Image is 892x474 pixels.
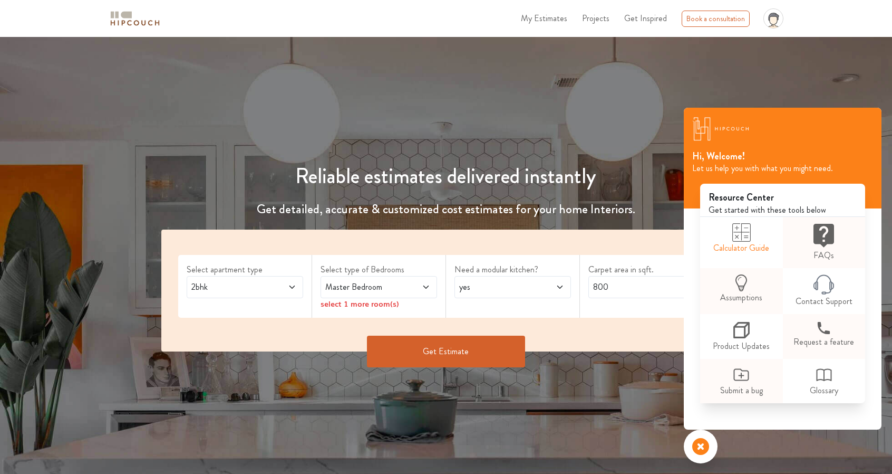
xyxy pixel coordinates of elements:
[783,359,865,403] a: Glossary
[783,268,865,314] a: Contact Support
[367,336,525,367] button: Get Estimate
[582,12,609,24] span: Projects
[692,115,750,143] img: logo-white.png
[700,217,782,261] a: Calculator Guide
[700,359,782,403] a: Submit a bug
[321,263,437,276] label: Select type of Bedrooms
[457,281,537,293] span: yes
[700,184,865,204] h2: Resource Center
[624,12,667,24] span: Get Inspired
[682,11,750,27] div: Book a consultation
[588,263,705,276] label: Carpet area in sqft.
[454,263,571,276] label: Need a modular kitchen?
[692,162,873,175] p: Let us help you with what you might need.
[189,281,269,293] span: 2bhk
[155,202,737,217] h4: Get detailed, accurate & customized cost estimates for your home Interiors.
[700,268,782,310] a: Assumptions
[323,281,403,293] span: Master Bedroom
[783,217,865,268] a: FAQs
[521,12,567,24] span: My Estimates
[692,151,873,163] h2: Hi, Welcome!
[321,298,437,309] div: select 1 more room(s)
[783,314,865,355] a: Request a feature
[187,263,303,276] label: Select apartment type
[700,314,782,359] a: Product Updates
[155,164,737,189] h1: Reliable estimates delivered instantly
[109,7,161,31] span: logo-horizontal.svg
[588,276,705,298] input: Enter area sqft
[700,204,865,216] p: Get started with these tools below
[109,10,161,28] img: logo-horizontal.svg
